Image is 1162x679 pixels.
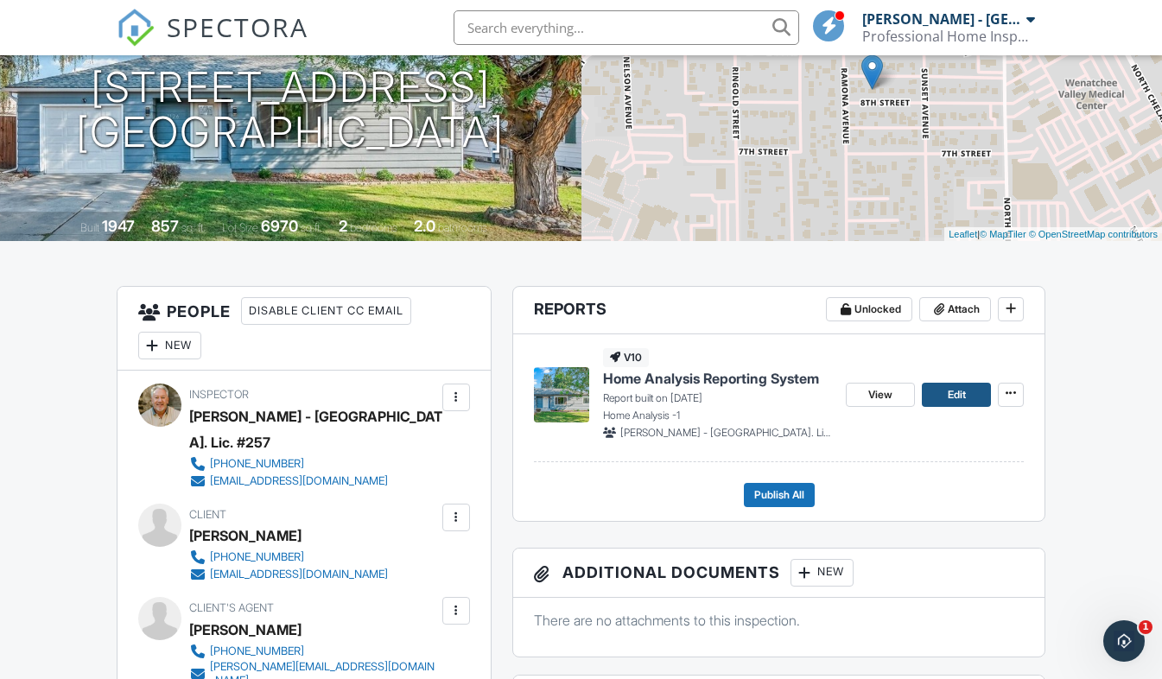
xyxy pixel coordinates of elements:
span: sq.ft. [301,221,322,234]
div: 857 [151,217,179,235]
div: [PERSON_NAME] [189,523,302,549]
img: The Best Home Inspection Software - Spectora [117,9,155,47]
span: bathrooms [438,221,487,234]
div: 2 [339,217,347,235]
iframe: Intercom live chat [1103,620,1145,662]
div: 2.0 [414,217,435,235]
a: SPECTORA [117,23,308,60]
span: bedrooms [350,221,397,234]
div: 1947 [102,217,135,235]
div: [PERSON_NAME] - [GEOGRAPHIC_DATA]. Lic. #257 [862,10,1022,28]
span: Built [80,221,99,234]
span: Client's Agent [189,601,274,614]
div: 6970 [261,217,298,235]
div: New [138,332,201,359]
a: [PHONE_NUMBER] [189,643,438,660]
a: Leaflet [949,229,977,239]
div: Professional Home Inspections [862,28,1035,45]
div: [EMAIL_ADDRESS][DOMAIN_NAME] [210,474,388,488]
div: [PHONE_NUMBER] [210,644,304,658]
div: [PHONE_NUMBER] [210,457,304,471]
a: [PERSON_NAME] [189,617,302,643]
h1: [STREET_ADDRESS] [GEOGRAPHIC_DATA] [76,65,505,156]
div: [PHONE_NUMBER] [210,550,304,564]
input: Search everything... [454,10,799,45]
span: Inspector [189,388,249,401]
p: There are no attachments to this inspection. [534,611,1025,630]
div: New [791,559,854,587]
div: [PERSON_NAME] - [GEOGRAPHIC_DATA]. Lic. #257 [189,403,452,455]
a: © MapTiler [980,229,1026,239]
div: [EMAIL_ADDRESS][DOMAIN_NAME] [210,568,388,581]
div: | [944,227,1162,242]
a: © OpenStreetMap contributors [1029,229,1158,239]
a: [PHONE_NUMBER] [189,549,388,566]
a: [EMAIL_ADDRESS][DOMAIN_NAME] [189,473,438,490]
span: SPECTORA [167,9,308,45]
a: [PHONE_NUMBER] [189,455,438,473]
span: Lot Size [222,221,258,234]
span: 1 [1139,620,1152,634]
h3: Additional Documents [513,549,1045,598]
h3: People [117,287,491,371]
div: Disable Client CC Email [241,297,411,325]
span: Client [189,508,226,521]
span: sq. ft. [181,221,206,234]
a: [EMAIL_ADDRESS][DOMAIN_NAME] [189,566,388,583]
